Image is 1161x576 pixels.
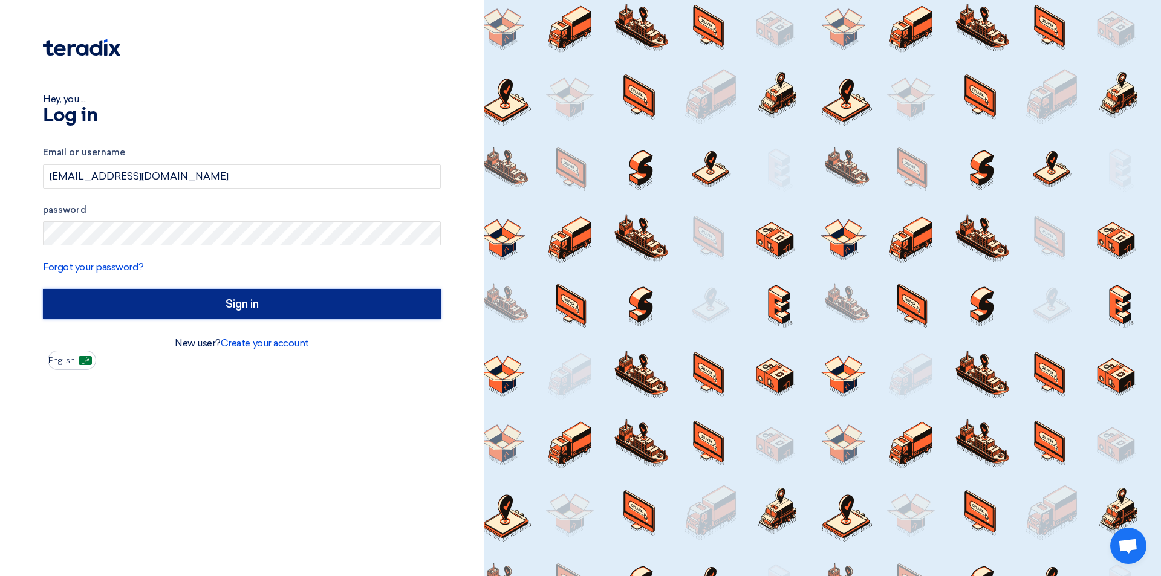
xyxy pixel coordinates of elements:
[48,351,96,370] button: English
[43,261,144,273] a: Forgot your password?
[43,204,86,215] font: password
[43,93,85,105] font: Hey, you ...
[79,356,92,365] img: ar-AR.png
[43,106,97,126] font: Log in
[43,289,441,319] input: Sign in
[43,164,441,189] input: Enter your business email or username
[1110,528,1146,564] div: Open chat
[221,337,309,349] a: Create your account
[175,337,221,349] font: New user?
[43,39,120,56] img: Teradix logo
[43,147,125,158] font: Email or username
[48,355,75,366] font: English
